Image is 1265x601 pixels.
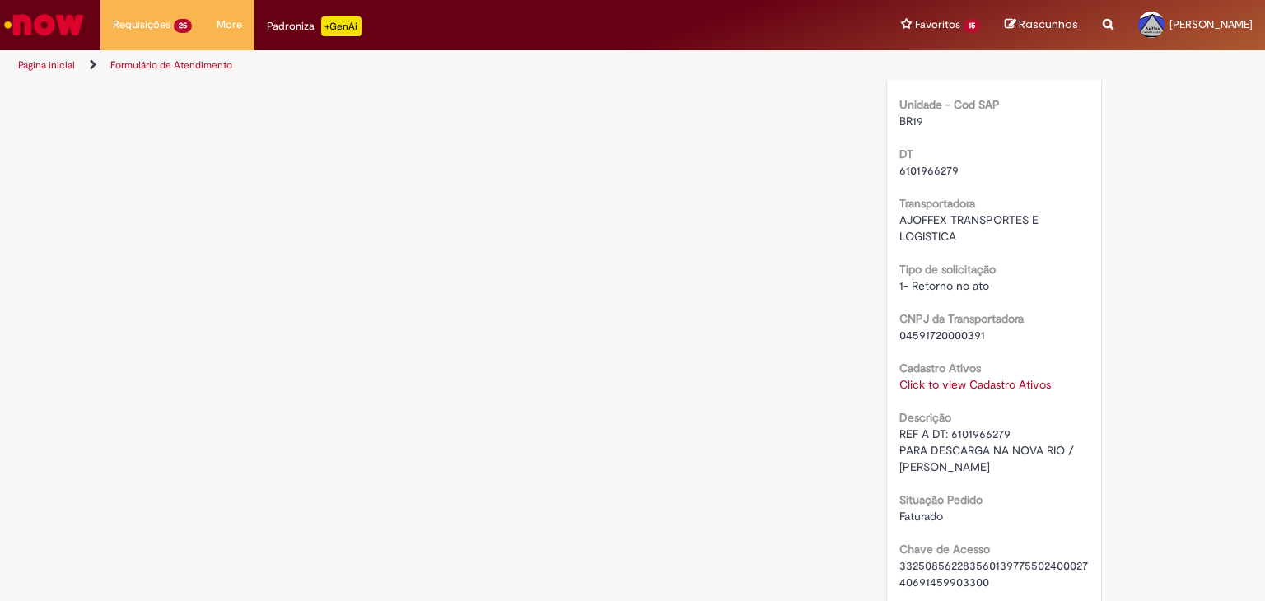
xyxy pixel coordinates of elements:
[174,19,192,33] span: 25
[899,361,981,375] b: Cadastro Ativos
[899,492,983,507] b: Situação Pedido
[1169,17,1253,31] span: [PERSON_NAME]
[899,212,1042,244] span: AJOFFEX TRANSPORTES E LOGISTICA
[899,410,951,425] b: Descrição
[18,58,75,72] a: Página inicial
[899,558,1088,589] span: 33250856228356013977550240002740691459903300
[110,58,232,72] a: Formulário de Atendimento
[899,328,985,342] span: 04591720000391
[267,16,362,36] div: Padroniza
[321,16,362,36] p: +GenAi
[2,8,86,41] img: ServiceNow
[964,19,980,33] span: 15
[217,16,242,33] span: More
[899,147,913,161] b: DT
[899,196,975,211] b: Transportadora
[899,377,1051,392] a: Click to view Cadastro Ativos
[899,542,990,557] b: Chave de Acesso
[899,509,943,524] span: Faturado
[899,262,996,277] b: Tipo de solicitação
[1005,17,1078,33] a: Rascunhos
[1019,16,1078,32] span: Rascunhos
[899,426,1077,474] span: REF A DT: 6101966279 PARA DESCARGA NA NOVA RIO / [PERSON_NAME]
[899,97,1000,112] b: Unidade - Cod SAP
[113,16,170,33] span: Requisições
[12,50,831,81] ul: Trilhas de página
[899,163,959,178] span: 6101966279
[915,16,960,33] span: Favoritos
[899,311,1024,326] b: CNPJ da Transportadora
[899,114,923,128] span: BR19
[899,278,989,293] span: 1- Retorno no ato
